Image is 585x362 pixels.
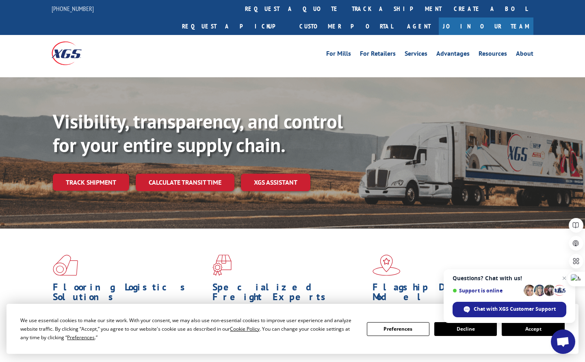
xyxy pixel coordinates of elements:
[453,302,566,317] div: Chat with XGS Customer Support
[212,255,232,276] img: xgs-icon-focused-on-flooring-red
[136,174,234,191] a: Calculate transit time
[360,50,396,59] a: For Retailers
[53,255,78,276] img: xgs-icon-total-supply-chain-intelligence-red
[474,305,556,313] span: Chat with XGS Customer Support
[434,322,497,336] button: Decline
[502,322,564,336] button: Accept
[293,17,399,35] a: Customer Portal
[52,4,94,13] a: [PHONE_NUMBER]
[67,334,95,341] span: Preferences
[241,174,310,191] a: XGS ASSISTANT
[405,50,427,59] a: Services
[20,316,357,342] div: We use essential cookies to make our site work. With your consent, we may also use non-essential ...
[436,50,470,59] a: Advantages
[479,50,507,59] a: Resources
[53,282,206,306] h1: Flooring Logistics Solutions
[367,322,429,336] button: Preferences
[516,50,533,59] a: About
[326,50,351,59] a: For Mills
[6,304,578,354] div: Cookie Consent Prompt
[373,255,401,276] img: xgs-icon-flagship-distribution-model-red
[439,17,533,35] a: Join Our Team
[53,109,343,157] b: Visibility, transparency, and control for your entire supply chain.
[53,174,129,191] a: Track shipment
[373,282,526,306] h1: Flagship Distribution Model
[559,273,569,283] span: Close chat
[399,17,439,35] a: Agent
[230,325,260,332] span: Cookie Policy
[551,329,575,354] div: Open chat
[176,17,293,35] a: Request a pickup
[212,282,366,306] h1: Specialized Freight Experts
[453,275,566,281] span: Questions? Chat with us!
[453,288,521,294] span: Support is online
